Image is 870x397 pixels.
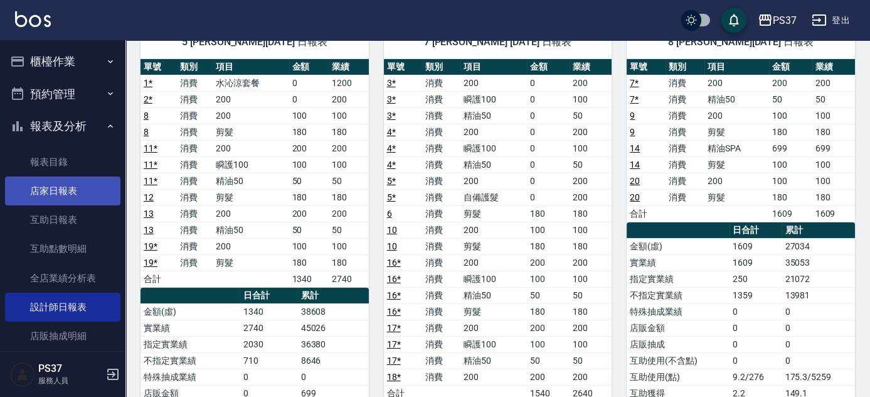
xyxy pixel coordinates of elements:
td: 2740 [240,320,298,336]
td: 100 [329,107,369,124]
td: 200 [704,173,769,189]
td: 38608 [298,303,369,320]
td: 自備護髮 [460,189,527,205]
td: 0 [782,303,854,320]
td: 200 [570,75,612,91]
td: 200 [213,205,289,222]
td: 消費 [177,254,213,271]
td: 消費 [422,222,460,238]
a: 費用分析表 [5,351,120,379]
td: 剪髮 [213,124,289,140]
td: 180 [570,303,612,320]
td: 精油50 [460,156,527,173]
td: 0 [729,352,782,369]
td: 0 [729,303,782,320]
td: 精油SPA [704,140,769,156]
p: 服務人員 [38,375,102,386]
td: 1609 [729,254,782,271]
td: 100 [769,173,812,189]
td: 100 [289,156,329,173]
td: 699 [769,140,812,156]
td: 1609 [769,205,812,222]
td: 180 [329,254,369,271]
td: 200 [570,189,612,205]
a: 店販抽成明細 [5,322,120,351]
td: 消費 [422,205,460,222]
td: 剪髮 [704,189,769,205]
td: 實業績 [627,254,729,271]
td: 瞬護100 [460,140,527,156]
td: 精油50 [460,352,527,369]
th: 類別 [666,59,704,75]
td: 180 [812,124,855,140]
td: 0 [782,320,854,336]
td: 175.3/5259 [782,369,854,385]
td: 不指定實業績 [627,287,729,303]
td: 消費 [422,140,460,156]
td: 180 [769,124,812,140]
td: 消費 [422,238,460,254]
span: 5 [PERSON_NAME][DATE] 日報表 [156,36,354,48]
td: 180 [329,124,369,140]
td: 200 [460,173,527,189]
td: 50 [329,173,369,189]
td: 剪髮 [213,189,289,205]
td: 13981 [782,287,854,303]
th: 單號 [627,59,666,75]
td: 特殊抽成業績 [627,303,729,320]
td: 699 [812,140,855,156]
a: 互助日報表 [5,205,120,234]
a: 8 [144,127,149,137]
td: 180 [527,238,570,254]
td: 180 [570,238,612,254]
td: 2030 [240,336,298,352]
td: 100 [570,336,612,352]
td: 瞬護100 [213,156,289,173]
td: 店販抽成 [627,336,729,352]
td: 45026 [298,320,369,336]
a: 10 [387,241,397,251]
td: 250 [729,271,782,287]
td: 50 [769,91,812,107]
td: 消費 [422,173,460,189]
td: 消費 [666,75,704,91]
th: 金額 [289,59,329,75]
td: 消費 [177,140,213,156]
td: 710 [240,352,298,369]
td: 8646 [298,352,369,369]
td: 1609 [729,238,782,254]
a: 全店業績分析表 [5,264,120,293]
td: 消費 [177,107,213,124]
td: 200 [213,140,289,156]
th: 項目 [213,59,289,75]
td: 200 [289,205,329,222]
td: 剪髮 [460,205,527,222]
td: 消費 [422,271,460,287]
td: 50 [289,222,329,238]
td: 剪髮 [213,254,289,271]
td: 消費 [666,156,704,173]
td: 50 [527,287,570,303]
a: 20 [630,176,640,186]
td: 9.2/276 [729,369,782,385]
td: 合計 [627,205,666,222]
td: 0 [527,75,570,91]
td: 50 [570,352,612,369]
td: 精油50 [213,173,289,189]
td: 特殊抽成業績 [141,369,240,385]
td: 剪髮 [460,238,527,254]
th: 類別 [177,59,213,75]
td: 1340 [289,271,329,287]
td: 消費 [177,124,213,140]
td: 消費 [422,369,460,385]
td: 消費 [666,189,704,205]
td: 0 [527,140,570,156]
td: 消費 [422,156,460,173]
td: 消費 [422,320,460,336]
td: 精油50 [460,287,527,303]
td: 店販金額 [627,320,729,336]
td: 消費 [422,303,460,320]
th: 業績 [812,59,855,75]
td: 100 [812,173,855,189]
td: 200 [769,75,812,91]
